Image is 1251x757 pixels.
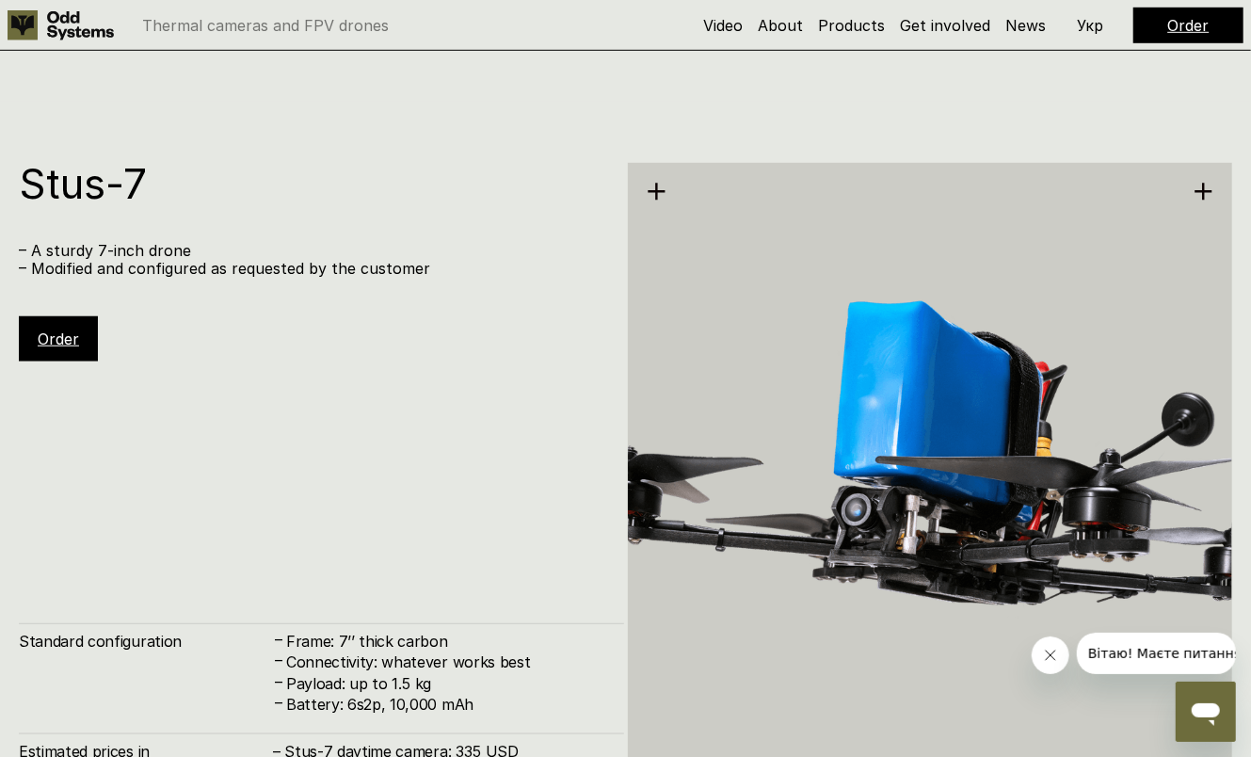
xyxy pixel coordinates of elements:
h4: – [275,671,282,692]
iframe: Message from company [1077,633,1236,674]
h4: Battery: 6s2p, 10,000 mAh [286,694,605,715]
p: – A sturdy 7-inch drone [19,242,605,260]
a: Order [1168,16,1210,35]
h4: – [275,651,282,671]
a: News [1005,16,1046,35]
p: Укр [1077,18,1103,33]
h4: Payload: up to 1.5 kg [286,673,605,694]
span: Вітаю! Маєте питання? [11,13,172,28]
a: Order [38,330,79,348]
h4: Connectivity: whatever works best [286,652,605,672]
a: Get involved [900,16,990,35]
h4: – [275,693,282,714]
h4: Frame: 7’’ thick carbon [286,631,605,652]
p: Thermal cameras and FPV drones [142,18,389,33]
h1: Stus-7 [19,163,605,204]
h4: – [275,630,282,651]
a: Video [703,16,743,35]
h4: Standard configuration [19,631,273,652]
iframe: Close message [1032,636,1069,674]
a: About [758,16,803,35]
iframe: Button to launch messaging window [1176,682,1236,742]
a: Products [818,16,885,35]
p: – Modified and configured as requested by the customer [19,260,605,278]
